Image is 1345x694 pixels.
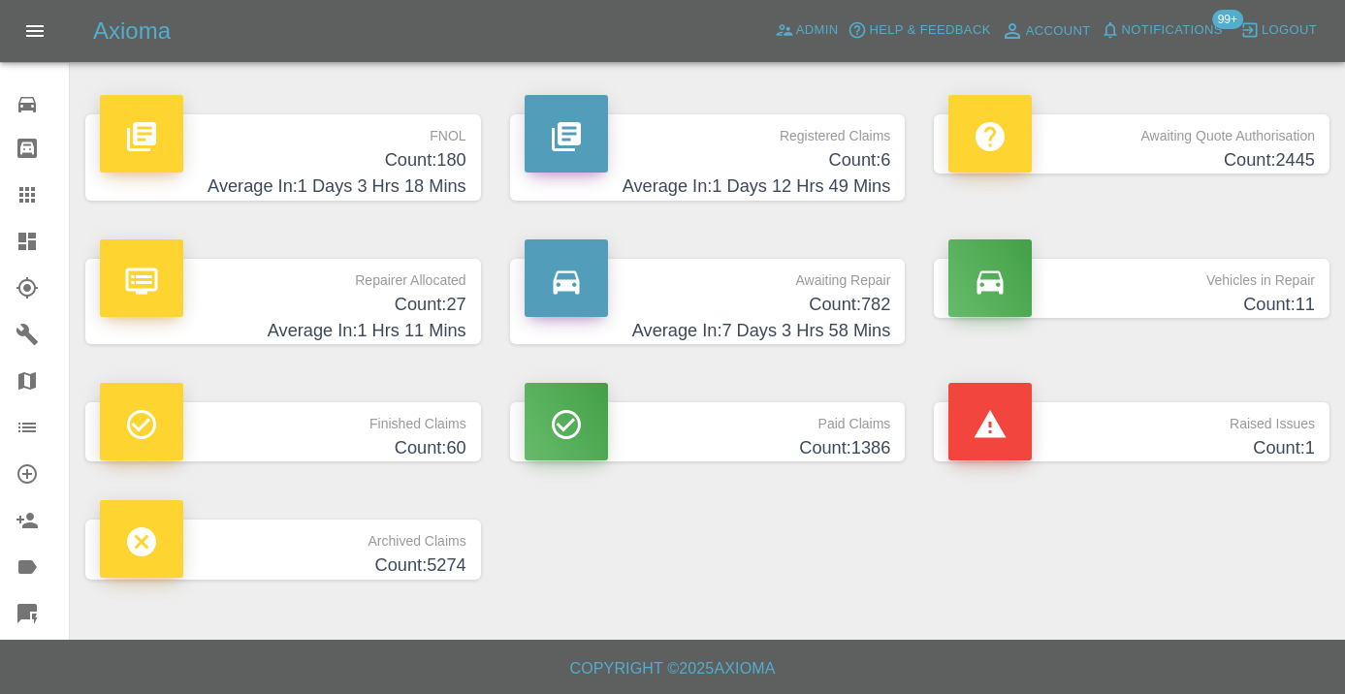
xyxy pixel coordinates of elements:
[525,292,891,318] h4: Count: 782
[510,114,906,201] a: Registered ClaimsCount:6Average In:1 Days 12 Hrs 49 Mins
[100,318,466,344] h4: Average In: 1 Hrs 11 Mins
[948,402,1315,435] p: Raised Issues
[525,402,891,435] p: Paid Claims
[1096,16,1228,46] button: Notifications
[1235,16,1322,46] button: Logout
[510,402,906,461] a: Paid ClaimsCount:1386
[12,8,58,54] button: Open drawer
[948,259,1315,292] p: Vehicles in Repair
[100,552,466,579] h4: Count: 5274
[85,114,481,201] a: FNOLCount:180Average In:1 Days 3 Hrs 18 Mins
[843,16,995,46] button: Help & Feedback
[948,435,1315,461] h4: Count: 1
[934,259,1329,318] a: Vehicles in RepairCount:11
[525,259,891,292] p: Awaiting Repair
[100,435,466,461] h4: Count: 60
[869,19,990,42] span: Help & Feedback
[16,655,1329,682] h6: Copyright © 2025 Axioma
[934,402,1329,461] a: Raised IssuesCount:1
[510,259,906,345] a: Awaiting RepairCount:782Average In:7 Days 3 Hrs 58 Mins
[1262,19,1317,42] span: Logout
[100,402,466,435] p: Finished Claims
[948,147,1315,173] h4: Count: 2445
[85,402,481,461] a: Finished ClaimsCount:60
[100,147,466,173] h4: Count: 180
[1212,10,1243,29] span: 99+
[100,173,466,200] h4: Average In: 1 Days 3 Hrs 18 Mins
[525,147,891,173] h4: Count: 6
[93,16,171,47] h5: Axioma
[948,292,1315,318] h4: Count: 11
[100,520,466,552] p: Archived Claims
[525,114,891,147] p: Registered Claims
[1122,19,1223,42] span: Notifications
[100,114,466,147] p: FNOL
[525,173,891,200] h4: Average In: 1 Days 12 Hrs 49 Mins
[100,292,466,318] h4: Count: 27
[1026,20,1091,43] span: Account
[770,16,844,46] a: Admin
[525,318,891,344] h4: Average In: 7 Days 3 Hrs 58 Mins
[85,259,481,345] a: Repairer AllocatedCount:27Average In:1 Hrs 11 Mins
[934,114,1329,173] a: Awaiting Quote AuthorisationCount:2445
[948,114,1315,147] p: Awaiting Quote Authorisation
[525,435,891,461] h4: Count: 1386
[796,19,839,42] span: Admin
[100,259,466,292] p: Repairer Allocated
[85,520,481,579] a: Archived ClaimsCount:5274
[996,16,1096,47] a: Account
